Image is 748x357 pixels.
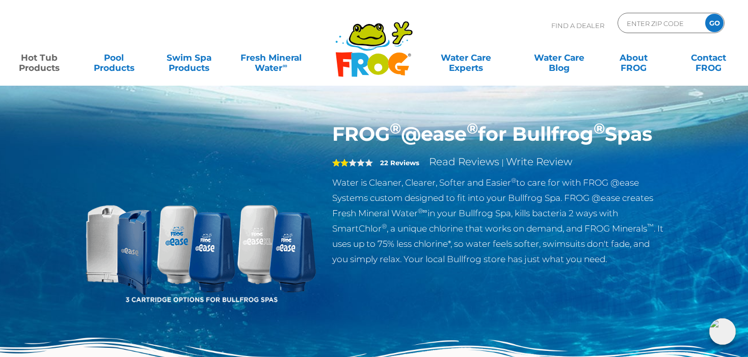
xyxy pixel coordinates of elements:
a: AboutFROG [605,47,663,68]
a: Water CareBlog [530,47,588,68]
p: Find A Dealer [551,13,604,38]
sup: ® [390,119,401,137]
img: openIcon [709,318,736,345]
sup: ® [467,119,478,137]
sup: ®∞ [418,207,428,215]
sup: ® [382,222,387,230]
sup: ∞ [282,62,287,69]
a: PoolProducts [85,47,143,68]
input: Zip Code Form [626,16,694,31]
strong: 22 Reviews [380,159,419,167]
a: ContactFROG [680,47,738,68]
a: Write Review [506,156,572,168]
a: Hot TubProducts [10,47,68,68]
h1: FROG @ease for Bullfrog Spas [332,122,665,146]
a: Read Reviews [429,156,499,168]
sup: ® [594,119,605,137]
img: bullfrog-product-hero.png [84,122,317,356]
a: Water CareExperts [419,47,514,68]
span: 2 [332,159,349,167]
span: | [501,158,504,167]
a: Fresh MineralWater∞ [235,47,308,68]
input: GO [705,14,724,32]
sup: ™ [647,222,654,230]
sup: ® [511,176,516,184]
a: Swim SpaProducts [160,47,218,68]
p: Water is Cleaner, Clearer, Softer and Easier to care for with FROG @ease Systems custom designed ... [332,175,665,267]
